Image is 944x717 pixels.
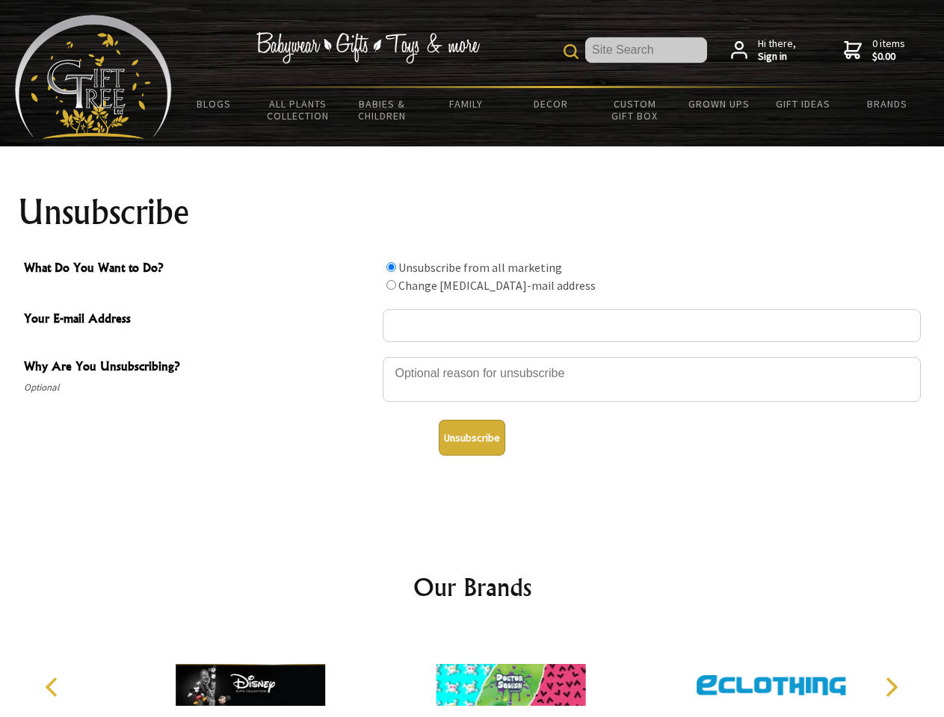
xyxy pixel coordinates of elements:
strong: $0.00 [872,50,905,63]
button: Next [874,671,907,704]
a: All Plants Collection [256,88,341,131]
a: Family [425,88,509,119]
img: product search [564,44,579,59]
h1: Unsubscribe [18,194,927,230]
span: Optional [24,379,375,397]
span: What Do You Want to Do? [24,258,375,280]
a: Custom Gift Box [593,88,677,131]
strong: Sign in [758,50,796,63]
span: 0 items [872,37,905,63]
input: Your E-mail Address [383,309,921,342]
label: Unsubscribe from all marketing [398,260,562,275]
a: 0 items$0.00 [844,37,905,63]
a: Decor [508,88,593,119]
input: What Do You Want to Do? [386,280,396,290]
input: Site Search [585,37,707,63]
a: BLOGS [172,88,256,119]
a: Grown Ups [676,88,761,119]
button: Previous [37,671,70,704]
button: Unsubscribe [439,420,505,456]
a: Gift Ideas [761,88,845,119]
img: Babyware - Gifts - Toys and more... [15,15,172,139]
span: Hi there, [758,37,796,63]
a: Brands [845,88,930,119]
span: Why Are You Unsubscribing? [24,357,375,379]
input: What Do You Want to Do? [386,262,396,272]
label: Change [MEDICAL_DATA]-mail address [398,278,596,293]
span: Your E-mail Address [24,309,375,331]
a: Babies & Children [340,88,425,131]
a: Hi there,Sign in [731,37,796,63]
img: Babywear - Gifts - Toys & more [256,32,480,63]
textarea: Why Are You Unsubscribing? [383,357,921,402]
h2: Our Brands [30,569,915,605]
